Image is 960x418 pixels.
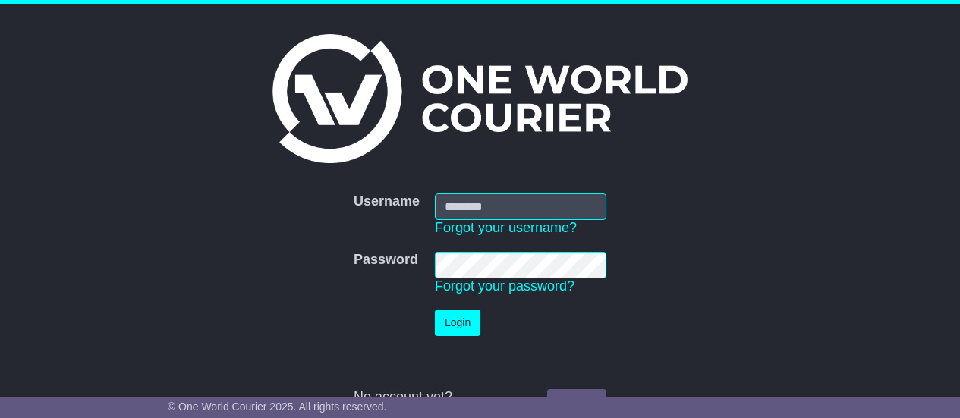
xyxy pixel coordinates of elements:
img: One World [272,34,687,163]
a: Forgot your password? [435,278,574,294]
span: © One World Courier 2025. All rights reserved. [168,401,387,413]
a: Register [547,389,606,416]
a: Forgot your username? [435,220,577,235]
button: Login [435,310,480,336]
label: Password [354,252,418,269]
div: No account yet? [354,389,606,406]
label: Username [354,193,420,210]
